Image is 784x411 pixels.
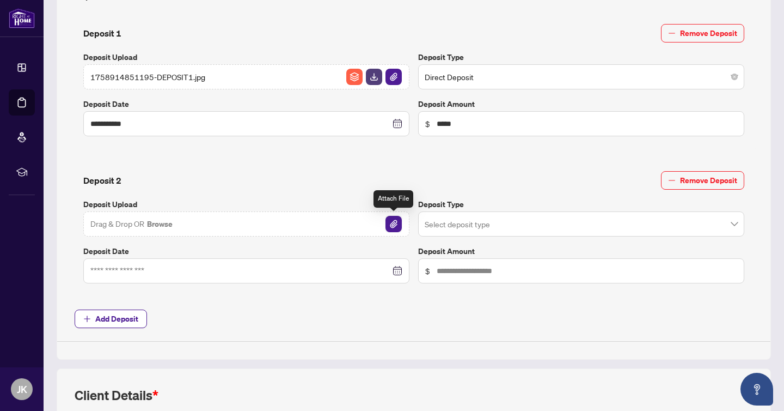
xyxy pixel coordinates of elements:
button: File Download [365,68,383,86]
span: Remove Deposit [680,172,737,189]
button: File Archive [346,68,363,86]
span: close-circle [731,74,738,80]
button: Remove Deposit [661,24,744,43]
span: 1758914851195-DEPOSIT1.jpgFile ArchiveFile DownloadFile Attachement [83,64,409,89]
img: File Download [366,69,382,85]
span: Drag & Drop OR BrowseFile Attachement [83,211,409,237]
h4: Deposit 1 [83,27,121,40]
span: Direct Deposit [425,67,738,87]
span: $ [425,118,430,130]
span: 1758914851195-DEPOSIT1.jpg [90,71,205,83]
label: Deposit Amount [418,98,744,110]
span: Remove Deposit [680,25,737,42]
span: JK [17,382,27,397]
button: File Attachement [385,68,402,86]
label: Deposit Date [83,98,409,110]
button: Open asap [740,373,773,406]
img: logo [9,8,35,28]
h2: Client Details [75,386,158,404]
label: Deposit Type [418,51,744,63]
span: Drag & Drop OR [90,217,174,231]
label: Deposit Amount [418,245,744,257]
span: Add Deposit [95,310,138,328]
img: File Attachement [385,216,402,232]
button: File Attachement [385,215,402,233]
span: minus [668,177,676,184]
span: plus [83,315,91,323]
label: Deposit Date [83,245,409,257]
label: Deposit Type [418,198,744,210]
button: Remove Deposit [661,171,744,190]
h4: Deposit 2 [83,174,121,187]
button: Browse [146,217,174,231]
span: $ [425,265,430,277]
div: Attach File [373,190,413,208]
img: File Attachement [385,69,402,85]
button: Add Deposit [75,310,147,328]
label: Deposit Upload [83,198,409,210]
img: File Archive [346,69,363,85]
span: minus [668,29,676,37]
label: Deposit Upload [83,51,409,63]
